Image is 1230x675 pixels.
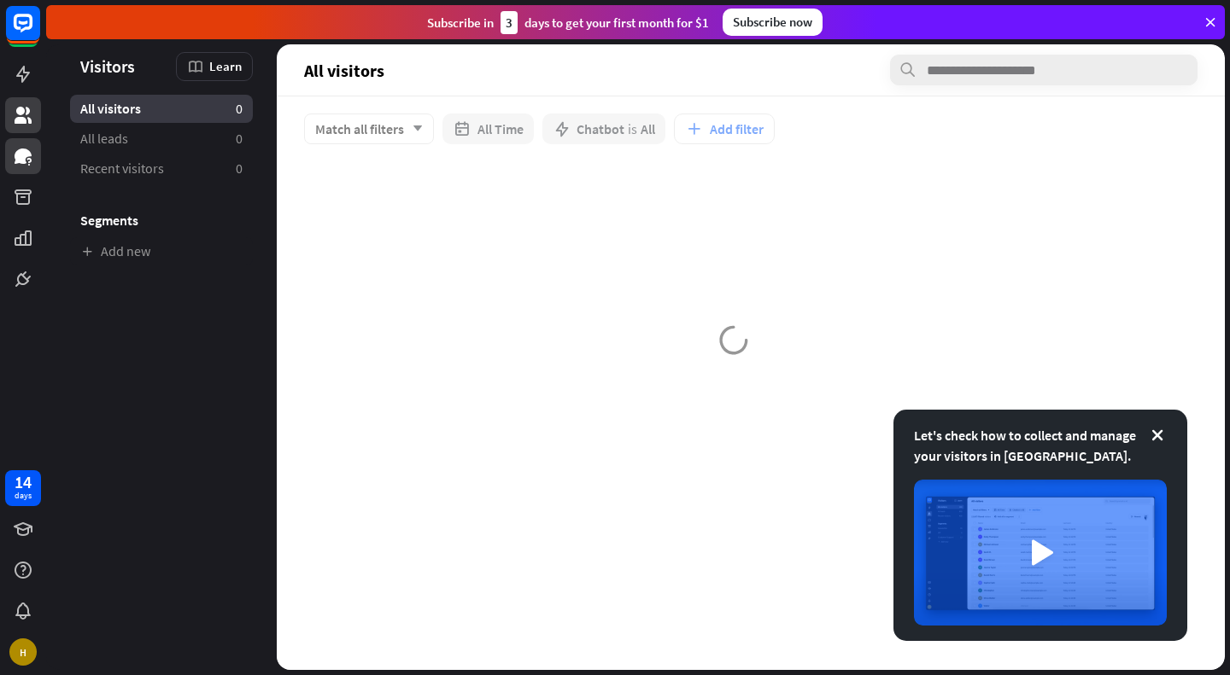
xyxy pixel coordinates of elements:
[70,212,253,229] h3: Segments
[5,470,41,506] a: 14 days
[209,58,242,74] span: Learn
[236,100,243,118] aside: 0
[723,9,823,36] div: Subscribe now
[70,125,253,153] a: All leads 0
[236,160,243,177] aside: 0
[70,237,253,265] a: Add new
[80,56,135,76] span: Visitors
[304,61,384,80] span: All visitors
[427,11,709,34] div: Subscribe in days to get your first month for $1
[914,425,1167,466] div: Let's check how to collect and manage your visitors in [GEOGRAPHIC_DATA].
[80,130,128,148] span: All leads
[80,160,164,177] span: Recent visitors
[15,474,32,490] div: 14
[80,100,141,118] span: All visitors
[15,490,32,502] div: days
[14,7,65,58] button: Open LiveChat chat widget
[9,638,37,666] div: H
[236,130,243,148] aside: 0
[914,480,1167,626] img: image
[501,11,518,34] div: 3
[70,154,253,183] a: Recent visitors 0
